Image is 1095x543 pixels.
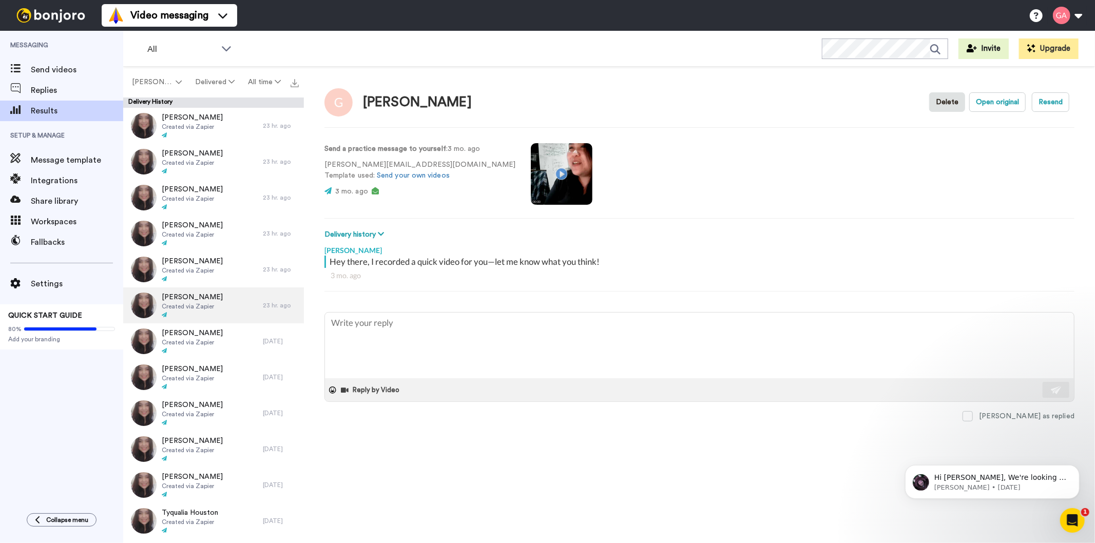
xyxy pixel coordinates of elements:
[324,229,387,240] button: Delivery history
[162,328,223,338] span: [PERSON_NAME]
[890,443,1095,515] iframe: Intercom notifications message
[46,516,88,524] span: Collapse menu
[123,251,304,287] a: [PERSON_NAME]Created via Zapier23 hr. ago
[131,472,157,498] img: 27ee24f0-e10f-41e7-aa53-55bacdf31a6d-thumb.jpg
[263,265,299,274] div: 23 hr. ago
[162,112,223,123] span: [PERSON_NAME]
[263,445,299,453] div: [DATE]
[123,503,304,539] a: Tyqualia HoustonCreated via Zapier[DATE]
[31,105,123,117] span: Results
[188,73,241,91] button: Delivered
[31,174,123,187] span: Integrations
[123,216,304,251] a: [PERSON_NAME]Created via Zapier23 hr. ago
[1019,38,1079,59] button: Upgrade
[131,508,157,534] img: 467e654a-83d3-42ee-81af-36aa45c7c209-thumb.jpg
[123,287,304,323] a: [PERSON_NAME]Created via Zapier23 hr. ago
[31,216,123,228] span: Workspaces
[31,154,123,166] span: Message template
[162,220,223,230] span: [PERSON_NAME]
[162,302,223,311] span: Created via Zapier
[929,92,965,112] button: Delete
[162,508,218,518] span: Tyqualia Houston
[132,77,174,87] span: [PERSON_NAME]
[131,113,157,139] img: 38b0409a-700d-4923-a172-f939be0b778f-thumb.jpg
[131,149,157,174] img: 163e7668-1b6d-424b-9028-b17ff660e03e-thumb.jpg
[131,293,157,318] img: ba33d201-2700-4f2e-b6c4-131673ae0893-thumb.jpg
[108,7,124,24] img: vm-color.svg
[162,266,223,275] span: Created via Zapier
[263,373,299,381] div: [DATE]
[324,160,515,181] p: [PERSON_NAME][EMAIL_ADDRESS][DOMAIN_NAME] Template used:
[123,144,304,180] a: [PERSON_NAME]Created via Zapier23 hr. ago
[162,338,223,346] span: Created via Zapier
[123,180,304,216] a: [PERSON_NAME]Created via Zapier23 hr. ago
[31,84,123,96] span: Replies
[123,395,304,431] a: [PERSON_NAME]Created via Zapier[DATE]
[123,98,304,108] div: Delivery History
[263,301,299,309] div: 23 hr. ago
[27,513,97,527] button: Collapse menu
[131,436,157,462] img: 0e4076f4-34a2-4355-8194-890091d23b82-thumb.jpg
[162,374,223,382] span: Created via Zapier
[162,446,223,454] span: Created via Zapier
[123,467,304,503] a: [PERSON_NAME]Created via Zapier[DATE]
[162,184,223,195] span: [PERSON_NAME]
[263,481,299,489] div: [DATE]
[12,8,89,23] img: bj-logo-header-white.svg
[330,256,1072,268] div: Hey there, I recorded a quick video for you—let me know what you think!
[162,400,223,410] span: [PERSON_NAME]
[958,38,1009,59] button: Invite
[8,312,82,319] span: QUICK START GUIDE
[1032,92,1069,112] button: Resend
[162,159,223,167] span: Created via Zapier
[162,195,223,203] span: Created via Zapier
[131,364,157,390] img: 55198f0c-ed7e-4b92-ae11-a70299ce4051-thumb.jpg
[130,8,208,23] span: Video messaging
[8,325,22,333] span: 80%
[324,144,515,154] p: : 3 mo. ago
[363,95,472,110] div: [PERSON_NAME]
[162,364,223,374] span: [PERSON_NAME]
[979,411,1074,421] div: [PERSON_NAME] as replied
[241,73,287,91] button: All time
[162,410,223,418] span: Created via Zapier
[123,359,304,395] a: [PERSON_NAME]Created via Zapier[DATE]
[162,482,223,490] span: Created via Zapier
[162,148,223,159] span: [PERSON_NAME]
[324,145,446,152] strong: Send a practice message to yourself
[1060,508,1085,533] iframe: Intercom live chat
[1051,386,1062,394] img: send-white.svg
[8,335,115,343] span: Add your branding
[125,73,188,91] button: [PERSON_NAME]
[31,64,123,76] span: Send videos
[31,236,123,248] span: Fallbacks
[324,88,353,117] img: Image of Gilda
[1081,508,1089,516] span: 1
[162,123,223,131] span: Created via Zapier
[147,43,216,55] span: All
[162,292,223,302] span: [PERSON_NAME]
[291,79,299,87] img: export.svg
[31,195,123,207] span: Share library
[123,323,304,359] a: [PERSON_NAME]Created via Zapier[DATE]
[331,270,1068,281] div: 3 mo. ago
[340,382,403,398] button: Reply by Video
[131,221,157,246] img: f43b7e08-f392-4882-bde7-fc8317ef0e93-thumb.jpg
[287,74,302,90] button: Export all results that match these filters now.
[263,337,299,345] div: [DATE]
[335,188,368,195] span: 3 mo. ago
[131,257,157,282] img: 39ef100a-0805-4c79-9765-67702a4f8fd8-thumb.jpg
[263,193,299,202] div: 23 hr. ago
[324,240,1074,256] div: [PERSON_NAME]
[123,108,304,144] a: [PERSON_NAME]Created via Zapier23 hr. ago
[969,92,1026,112] button: Open original
[31,278,123,290] span: Settings
[123,431,304,467] a: [PERSON_NAME]Created via Zapier[DATE]
[131,185,157,210] img: 6a2693db-475e-434d-88e2-a4ddc435ba59-thumb.jpg
[131,328,157,354] img: 566252f6-97c5-4224-98a6-b41e606ebe1e-thumb.jpg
